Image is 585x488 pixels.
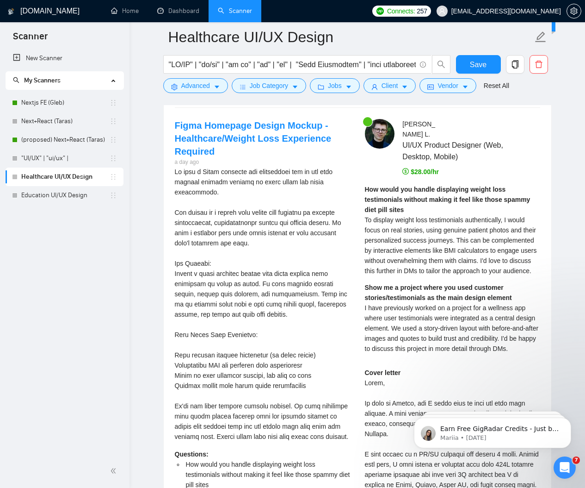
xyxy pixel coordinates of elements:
[567,4,581,19] button: setting
[175,450,209,458] strong: Questions:
[432,60,450,69] span: search
[365,369,401,376] strong: Cover letter
[402,139,512,163] span: UI/UX Product Designer (Web, Desktop, Mobile)
[318,83,324,90] span: folder
[168,25,533,49] input: Scanner name...
[110,155,117,162] span: holder
[21,94,110,112] a: Nextjs FE (Gleb)
[232,78,306,93] button: barsJob Categorycaret-down
[345,83,352,90] span: caret-down
[21,112,110,131] a: Next+React (Taras)
[506,60,524,69] span: copy
[110,136,117,144] span: holder
[530,55,548,74] button: delete
[6,49,123,68] li: New Scanner
[110,99,117,106] span: holder
[538,23,551,30] span: New
[456,55,501,74] button: Save
[21,168,110,186] a: Healthcare UI/UX Design
[567,7,581,15] a: setting
[214,83,220,90] span: caret-down
[21,186,110,205] a: Education UI/UX Design
[292,83,298,90] span: caret-down
[484,81,509,91] a: Reset All
[535,31,547,43] span: edit
[363,78,416,93] button: userClientcaret-down
[462,83,468,90] span: caret-down
[419,78,476,93] button: idcardVendorcaret-down
[376,7,384,15] img: upwork-logo.png
[6,149,123,168] li: "UI/UX" | "ui/ux" |
[470,59,486,70] span: Save
[387,6,415,16] span: Connects:
[401,83,408,90] span: caret-down
[218,7,252,15] a: searchScanner
[417,6,427,16] span: 257
[402,120,435,138] span: [PERSON_NAME] L .
[365,284,512,301] strong: Show me a project where you used customer stories/testimonials as the main design element
[111,7,139,15] a: homeHome
[402,168,439,175] span: $28.00/hr
[427,83,434,90] span: idcard
[365,119,394,149] img: c10l5jFAHV8rh3EdBKP1tIsO_txzFZvZO98dOwmyMBvODpCCGwl2uI1qaqfCSDGaRL
[402,168,409,175] span: dollar
[181,81,210,91] span: Advanced
[13,76,61,84] span: My Scanners
[506,55,524,74] button: copy
[175,167,350,442] div: We need a Figma designer who understands how to use real patient success stories to build trust a...
[310,78,360,93] button: folderJobscaret-down
[110,173,117,181] span: holder
[171,83,178,90] span: setting
[437,81,458,91] span: Vendor
[175,158,350,167] div: a day ago
[328,81,342,91] span: Jobs
[6,168,123,186] li: Healthcare UI/UX Design
[240,83,246,90] span: bars
[382,81,398,91] span: Client
[6,30,55,49] span: Scanner
[365,304,539,352] span: I have previously worked on a project for a wellness app where user testimonials were integrated ...
[157,7,199,15] a: dashboardDashboard
[439,8,445,14] span: user
[13,49,116,68] a: New Scanner
[6,94,123,112] li: Nextjs FE (Gleb)
[400,398,585,463] iframe: Intercom notifications message
[21,149,110,168] a: "UI/UX" | "ui/ux" |
[163,78,228,93] button: settingAdvancedcaret-down
[6,131,123,149] li: (proposed) Next+React (Taras)
[175,120,332,156] a: Figma Homepage Design Mockup - Healthcare/Weight Loss Experience Required
[169,59,416,70] input: Search Freelance Jobs...
[567,7,581,15] span: setting
[110,118,117,125] span: holder
[371,83,378,90] span: user
[110,192,117,199] span: holder
[250,81,288,91] span: Job Category
[432,55,450,74] button: search
[21,131,110,149] a: (proposed) Next+React (Taras)
[6,186,123,205] li: Education UI/UX Design
[573,457,580,464] span: 7
[420,62,426,68] span: info-circle
[6,112,123,131] li: Next+React (Taras)
[365,216,537,275] span: To display weight loss testimonials authentically, I would focus on real stories, using genuine p...
[530,60,548,69] span: delete
[8,4,14,19] img: logo
[13,77,19,83] span: search
[24,76,61,84] span: My Scanners
[110,466,119,475] span: double-left
[554,457,576,479] iframe: Intercom live chat
[365,186,530,213] strong: How would you handle displaying weight loss testimonials without making it feel like those spammy...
